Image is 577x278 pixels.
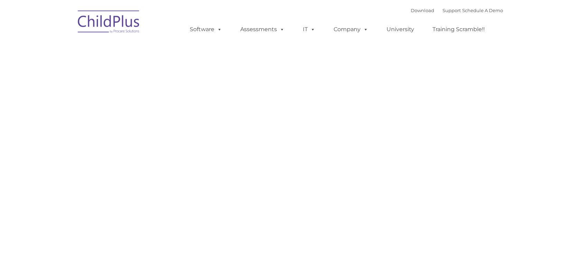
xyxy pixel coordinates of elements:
[411,8,503,13] font: |
[296,23,322,36] a: IT
[411,8,434,13] a: Download
[327,23,375,36] a: Company
[380,23,421,36] a: University
[233,23,291,36] a: Assessments
[443,8,461,13] a: Support
[462,8,503,13] a: Schedule A Demo
[183,23,229,36] a: Software
[426,23,492,36] a: Training Scramble!!
[74,6,143,40] img: ChildPlus by Procare Solutions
